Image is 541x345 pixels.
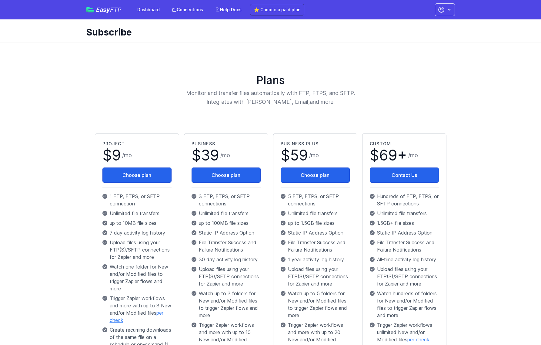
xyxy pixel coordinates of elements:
[192,141,261,147] h2: Business
[222,152,230,158] span: mo
[192,229,261,236] p: Static IP Address Option
[281,148,308,163] span: $
[370,148,407,163] span: $
[250,4,304,15] a: ⭐ Choose a paid plan
[370,219,439,227] p: 1.5GB+ file sizes
[370,167,439,183] a: Contact Us
[379,146,407,164] span: 69+
[124,152,132,158] span: mo
[281,290,350,319] p: Watch up to 5 folders for New and/or Modified files to trigger Zapier flows and more
[102,167,172,183] button: Choose plan
[370,266,439,287] p: Upload files using your FTP(S)/SFTP connections for Zapier and more
[192,193,261,207] p: 3 FTP, FTPS, or SFTP connections
[408,151,418,160] span: /
[370,239,439,253] p: File Transfer Success and Failure Notifications
[311,152,319,158] span: mo
[370,290,439,319] p: Watch hundreds of folders for New and/or Modified files to trigger Zapier flows and more
[110,295,172,324] span: Trigger Zapier workflows and more with up to 3 New and/or Modified files .
[370,210,439,217] p: Unlimited file transfers
[281,219,350,227] p: up to 1.5GB file sizes
[281,167,350,183] button: Choose plan
[86,27,450,38] h1: Subscribe
[192,210,261,217] p: Unlimited file transfers
[212,4,245,15] a: Help Docs
[102,141,172,147] h2: Project
[370,229,439,236] p: Static IP Address Option
[281,256,350,263] p: 1 year activity log history
[152,89,389,107] p: Monitor and transfer files automatically with FTP, FTPS, and SFTP. Integrates with [PERSON_NAME],...
[102,148,121,163] span: $
[92,74,449,86] h1: Plans
[410,152,418,158] span: mo
[407,337,429,343] a: per check
[134,4,163,15] a: Dashboard
[102,219,172,227] p: up to 10MB file sizes
[192,167,261,183] button: Choose plan
[102,239,172,261] p: Upload files using your FTP(S)/SFTP connections for Zapier and more
[96,7,122,13] span: Easy
[86,7,122,13] a: EasyFTP
[281,141,350,147] h2: Business Plus
[281,193,350,207] p: 5 FTP, FTPS, or SFTP connections
[168,4,207,15] a: Connections
[281,229,350,236] p: Static IP Address Option
[192,290,261,319] p: Watch up to 3 folders for New and/or Modified files to trigger Zapier flows and more
[102,210,172,217] p: Unlimited file transfers
[192,239,261,253] p: File Transfer Success and Failure Notifications
[281,266,350,287] p: Upload files using your FTP(S)/SFTP connections for Zapier and more
[110,6,122,13] span: FTP
[110,310,163,323] a: per check
[290,146,308,164] span: 59
[370,141,439,147] h2: Custom
[192,266,261,287] p: Upload files using your FTP(S)/SFTP connections for Zapier and more
[192,219,261,227] p: up to 100MB file sizes
[281,239,350,253] p: File Transfer Success and Failure Notifications
[220,151,230,160] span: /
[377,321,439,343] span: Trigger Zapier workflows unlimited New and/or Modified files .
[102,193,172,207] p: 1 FTP, FTPS, or SFTP connection
[309,151,319,160] span: /
[370,193,439,207] p: Hundreds of FTP, FTPS, or SFTP connections
[102,229,172,236] p: 7 day activity log history
[370,256,439,263] p: All-time activity log history
[102,263,172,292] p: Watch one folder for New and/or Modified files to trigger Zapier flows and more
[86,7,94,12] img: easyftp_logo.png
[201,146,219,164] span: 39
[281,210,350,217] p: Unlimited file transfers
[192,148,219,163] span: $
[122,151,132,160] span: /
[192,256,261,263] p: 30 day activity log history
[112,146,121,164] span: 9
